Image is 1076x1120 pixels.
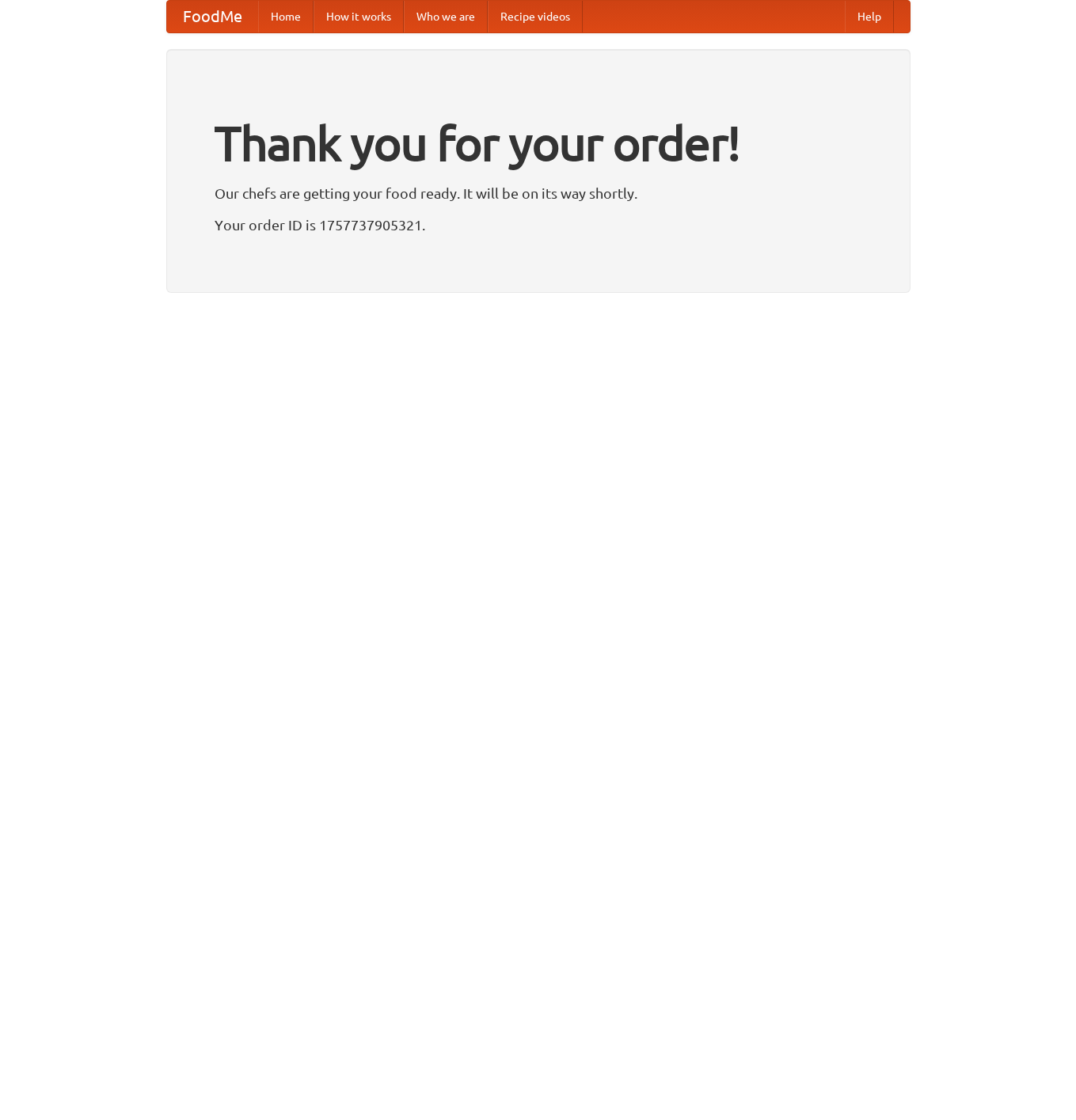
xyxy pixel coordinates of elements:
a: Home [258,1,314,32]
a: Who we are [404,1,488,32]
a: Help [845,1,894,32]
a: FoodMe [167,1,258,32]
a: Recipe videos [488,1,583,32]
p: Our chefs are getting your food ready. It will be on its way shortly. [215,181,862,205]
h1: Thank you for your order! [215,105,862,181]
p: Your order ID is 1757737905321. [215,213,862,237]
a: How it works [314,1,404,32]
